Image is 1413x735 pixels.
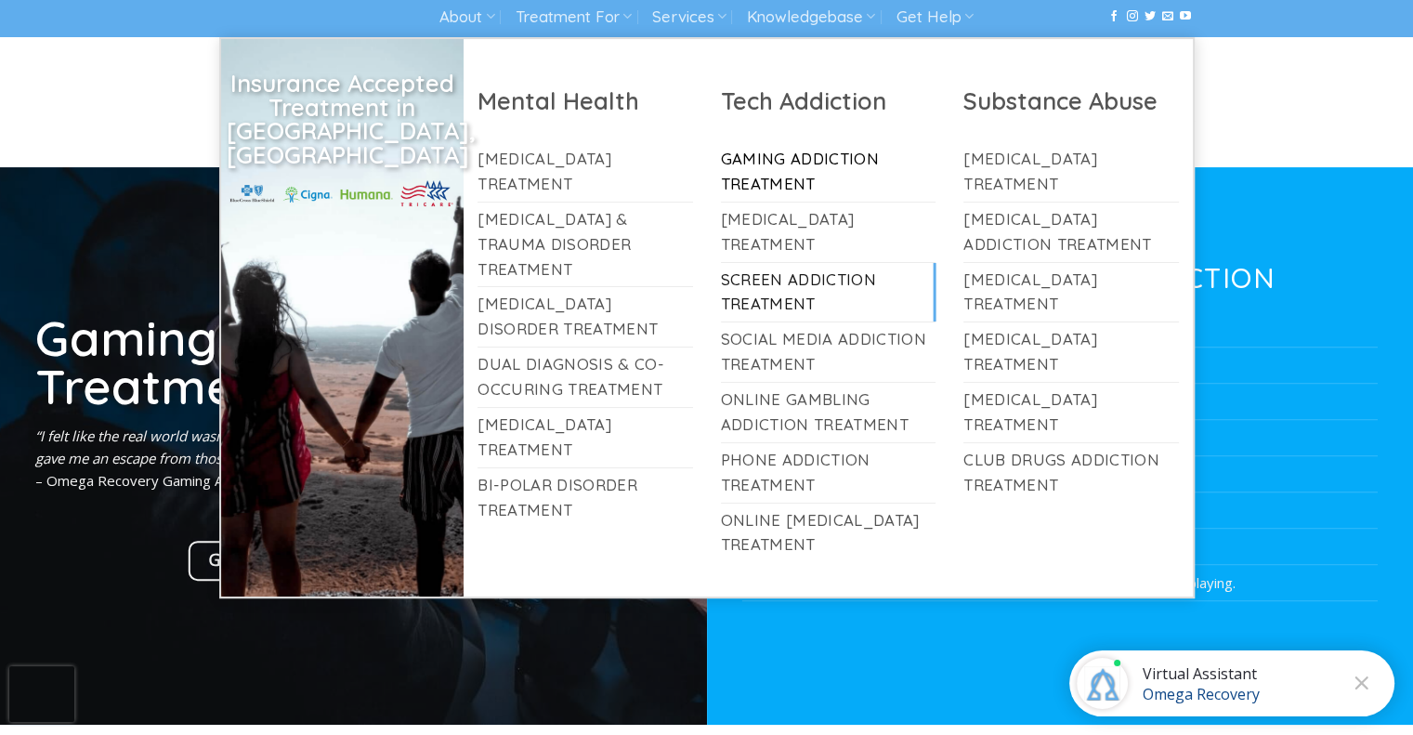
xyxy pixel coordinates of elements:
a: Dual Diagnosis & Co-Occuring Treatment [478,348,693,407]
em: “I felt like the real world wasn’t enough…but it was also more than I could handle. [PERSON_NAME]... [35,427,665,467]
a: Follow on Facebook [1108,10,1119,23]
a: Gaming Addiction Treatment [721,142,936,202]
a: Bi-Polar Disorder Treatment [478,468,693,528]
a: [MEDICAL_DATA] Treatment [478,408,693,467]
a: [MEDICAL_DATA] Disorder Treatment [478,287,693,347]
p: – Omega Recovery Gaming Addiction Treatment Client [35,425,671,492]
a: [MEDICAL_DATA] Treatment [721,203,936,262]
a: [MEDICAL_DATA] & Trauma Disorder Treatment [478,203,693,287]
a: Get Help [189,541,308,581]
h2: Insurance Accepted Treatment in [GEOGRAPHIC_DATA], [GEOGRAPHIC_DATA] [227,72,457,166]
a: Phone Addiction Treatment [721,443,936,503]
a: Online Gambling Addiction Treatment [721,383,936,442]
h2: Tech Addiction [721,85,936,116]
a: [MEDICAL_DATA] Treatment [963,142,1179,202]
a: Follow on YouTube [1180,10,1191,23]
a: Online [MEDICAL_DATA] Treatment [721,504,936,563]
a: [MEDICAL_DATA] Treatment [478,142,693,202]
a: [MEDICAL_DATA] Addiction Treatment [963,203,1179,262]
h2: Mental Health [478,85,693,116]
a: [MEDICAL_DATA] Treatment [963,263,1179,322]
a: Social Media Addiction Treatment [721,322,936,382]
h1: Gaming Addiction Treatment [35,313,671,411]
a: Club Drugs Addiction Treatment [963,443,1179,503]
a: [MEDICAL_DATA] Treatment [963,322,1179,382]
iframe: reCAPTCHA [9,666,74,722]
span: Get Help [209,547,286,573]
a: Follow on Instagram [1126,10,1137,23]
a: Screen Addiction Treatment [721,263,936,322]
h2: Substance Abuse [963,85,1179,116]
a: Follow on Twitter [1145,10,1156,23]
a: Send us an email [1162,10,1173,23]
a: [MEDICAL_DATA] Treatment [963,383,1179,442]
